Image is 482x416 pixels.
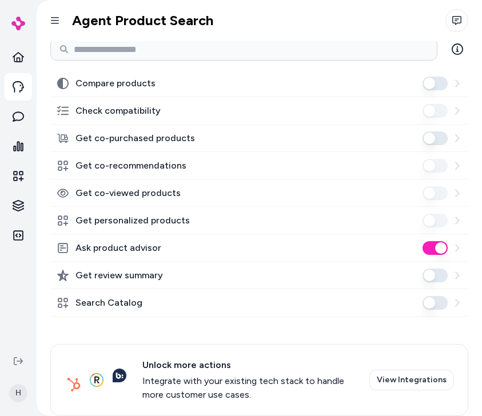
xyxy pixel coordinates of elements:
[11,17,25,30] img: alby Logo
[75,241,161,255] label: Ask product advisor
[7,375,30,411] button: H
[142,374,356,402] span: Integrate with your existing tech stack to handle more customer use cases.
[75,296,142,310] label: Search Catalog
[72,11,213,30] h1: Agent Product Search
[75,186,181,200] label: Get co-viewed products
[142,358,356,372] span: Unlock more actions
[75,131,195,145] label: Get co-purchased products
[75,104,161,118] label: Check compatibility
[9,384,27,402] span: H
[75,77,156,90] label: Compare products
[75,214,190,227] label: Get personalized products
[75,159,186,173] label: Get co-recommendations
[75,269,163,282] label: Get review summary
[369,370,454,390] a: View Integrations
